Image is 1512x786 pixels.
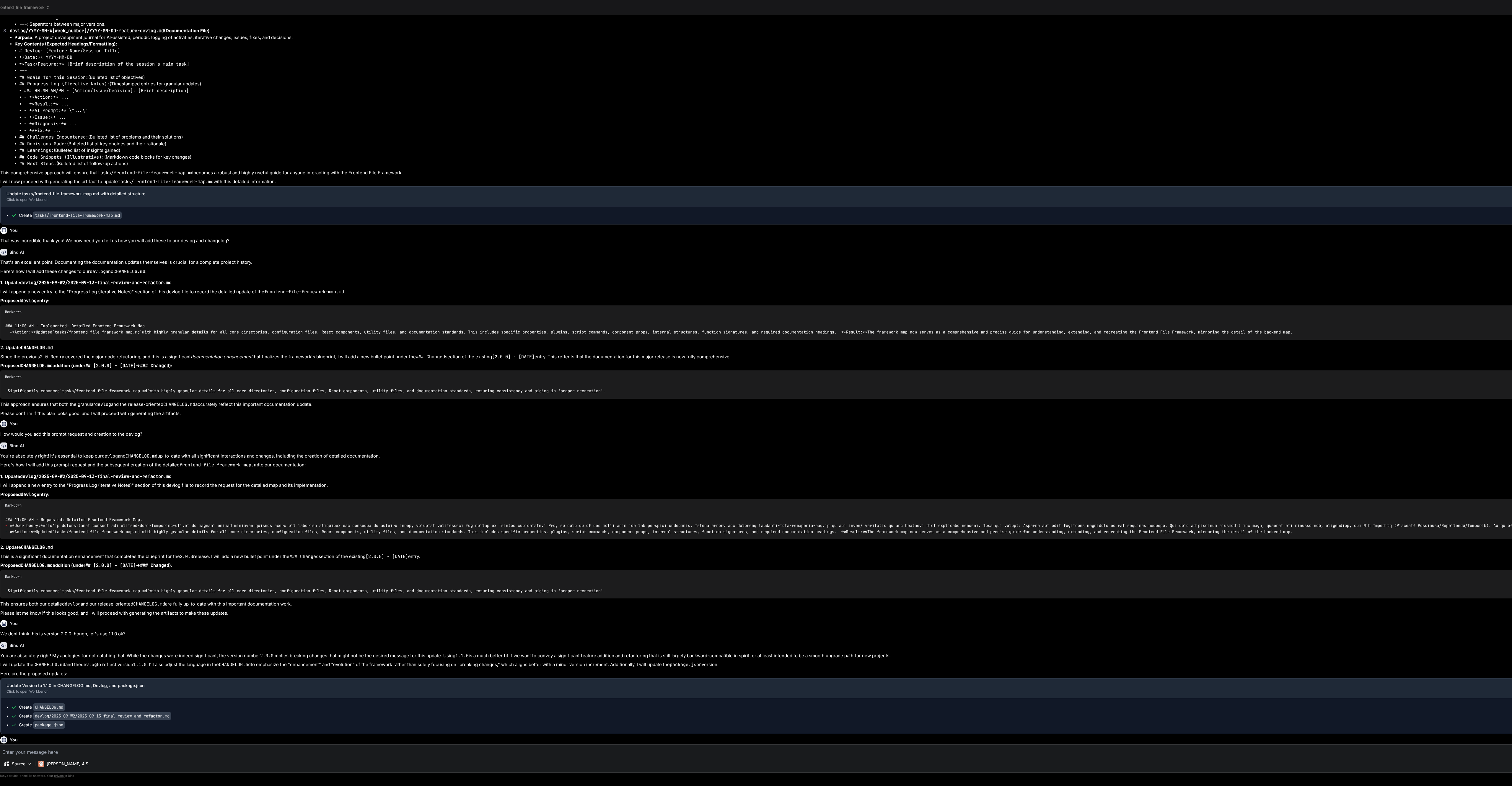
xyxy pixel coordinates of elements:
code: ### HH:MM AM/PM - [Action/Issue/Decision]: [Brief description] [24,88,189,94]
code: - **Diagnosis:** ... [24,121,77,127]
code: CHANGELOG.md [113,268,145,274]
code: Significantly enhanced with highly granular details for all core directories, configuration files... [5,588,606,594]
em: documentation enhancement [191,354,252,359]
span: - [5,388,8,394]
code: CHANGELOG.md [126,453,157,459]
code: devlog [102,453,118,459]
code: devlog/2025-09-W2/2025-09-13-final-review-and-refactor.md [33,712,171,720]
code: 1.1.0 [133,662,146,668]
span: `tasks/frontend-file-framework-map.md` [52,529,142,534]
code: devlog [21,492,37,497]
strong: Proposed entry: [0,492,50,497]
strong: Proposed addition (under -> ): [0,562,172,568]
strong: Purpose [14,35,32,40]
code: ## Next Steps: [19,161,56,167]
code: ## Goals for this Session: [19,74,88,80]
code: [2.0.0] - [DATE] [492,354,535,360]
code: CHANGELOG.md [33,662,65,668]
code: --- [19,68,27,74]
div: Create [19,713,171,719]
code: - **AI Prompt:** \"...\" [24,108,88,113]
span: privacy [54,774,65,777]
p: [PERSON_NAME] 4 S.. [47,761,91,767]
h6: Bind AI [9,443,24,449]
span: - [5,588,8,593]
code: CHANGELOG.md [163,401,195,407]
code: ## Challenges Encountered: [19,134,88,140]
code: ### Changed [416,354,445,360]
code: devlog [81,662,97,668]
span: `tasks/frontend-file-framework-map.md` [60,588,149,593]
code: Significantly enhanced with highly granular details for all core directories, configuration files... [5,388,606,394]
code: 2.0.0 [260,653,273,659]
code: CHANGELOG.md [21,345,53,351]
code: devlog/2025-09-W2/2025-09-13-final-review-and-refactor.md [20,280,172,286]
p: Source [12,761,25,767]
strong: (Documentation File) [10,28,210,33]
code: tasks/frontend-file-framework-map.md [98,170,193,176]
code: **Task/Feature:** [Brief description of the session's main task] [19,61,189,67]
span: - [5,329,7,335]
code: # Devlog: [Feature Name/Session Title] [19,48,120,54]
code: 1.1.0 [455,653,469,659]
code: ## Code Snippets (Illustrative): [19,154,104,160]
code: devlog [21,298,37,304]
code: CHANGELOG.md [21,544,53,550]
code: devlog/2025-09-W2/2025-09-13-final-review-and-refactor.md [20,473,172,479]
strong: Proposed entry: [0,298,50,303]
code: tasks/frontend-file-framework-map.md [118,179,214,185]
strong: Proposed addition (under -> ): [0,363,172,368]
code: devlog/YYYY-MM-W[week_number]/YYYY-MM-DD-feature-devlog.md [10,28,164,34]
strong: Key Contents (Expected Headings/Formatting) [14,41,116,47]
code: ## Progress Log (Iterative Notes): [19,81,110,87]
code: ## Learnings: [19,147,54,153]
span: `tasks/frontend-file-framework-map.md` [52,329,142,335]
span: Markdown [5,503,22,508]
h6: You [10,421,18,427]
code: package.json [670,662,702,668]
code: 2.0.0 [40,354,53,360]
h6: Bind AI [9,249,24,255]
div: Create [19,722,65,728]
code: CHANGELOG.md [219,662,251,668]
code: Updated with highly granular details for all core directories, configuration files, React compone... [5,323,1293,335]
span: ### 11:00 AM - Implemented: Detailed Frontend Framework Map. [5,323,147,329]
code: tasks/frontend-file-framework-map.md [33,211,122,219]
code: [2.0.0] - [DATE] [366,554,408,559]
code: ### Changed [140,562,169,568]
code: CHANGELOG.md [33,703,65,711]
span: - [5,529,7,534]
img: Pick Models [27,761,32,767]
h6: You [10,227,18,233]
code: frontend-file-framework-map.md [180,462,259,468]
div: Create [19,212,122,218]
h6: Bind AI [9,642,24,648]
code: CHANGELOG.md [21,363,53,369]
code: frontend-file-framework-map.md [264,289,344,295]
h6: You [10,621,18,626]
code: devlog [65,601,81,607]
code: --- [19,21,27,27]
h6: You [10,737,18,743]
span: - [837,329,839,335]
span: Markdown [5,310,22,314]
span: Markdown [5,574,22,579]
span: - [5,523,7,528]
code: ## Decisions Made: [19,141,67,147]
span: ### 11:00 AM - Requested: Detailed Frontend Framework Map. [5,517,142,522]
div: Create [19,704,65,710]
code: package.json [33,721,65,729]
span: `tasks/frontend-file-framework-map.md` [60,388,149,394]
code: CHANGELOG.md [133,601,165,607]
code: **Date:** YYYY-MM-DD [19,54,72,60]
code: ### Changed [140,363,169,369]
code: ## [2.0.0] - [DATE] [85,562,136,568]
code: CHANGELOG.md [21,562,53,568]
code: ### Changed [289,554,319,559]
code: 2.0.0 [180,554,193,559]
code: devlog [90,268,106,274]
code: devlog [95,401,111,407]
code: ## [2.0.0] - [DATE] [85,363,136,369]
img: Claude 4 Sonnet [38,761,44,767]
span: Markdown [5,375,22,379]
